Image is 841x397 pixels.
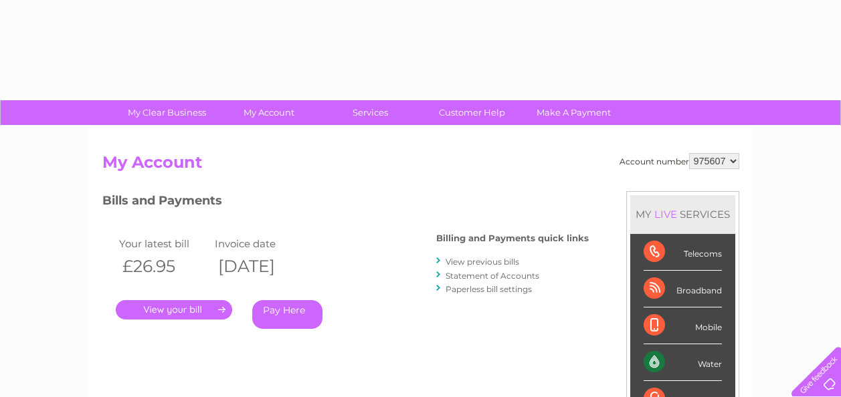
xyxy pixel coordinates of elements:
a: My Clear Business [112,100,222,125]
div: Broadband [644,271,722,307]
div: Account number [620,153,739,169]
th: £26.95 [116,253,212,280]
div: Mobile [644,307,722,344]
h3: Bills and Payments [102,191,589,215]
h4: Billing and Payments quick links [436,233,589,243]
a: Pay Here [252,300,322,329]
a: Customer Help [417,100,527,125]
div: MY SERVICES [630,195,735,233]
a: Paperless bill settings [446,284,532,294]
div: LIVE [652,208,680,221]
a: Make A Payment [519,100,629,125]
a: Services [315,100,426,125]
a: View previous bills [446,257,519,267]
h2: My Account [102,153,739,178]
div: Telecoms [644,234,722,271]
a: My Account [213,100,324,125]
div: Water [644,344,722,381]
th: [DATE] [211,253,308,280]
a: . [116,300,232,319]
td: Your latest bill [116,235,212,253]
td: Invoice date [211,235,308,253]
a: Statement of Accounts [446,271,539,281]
